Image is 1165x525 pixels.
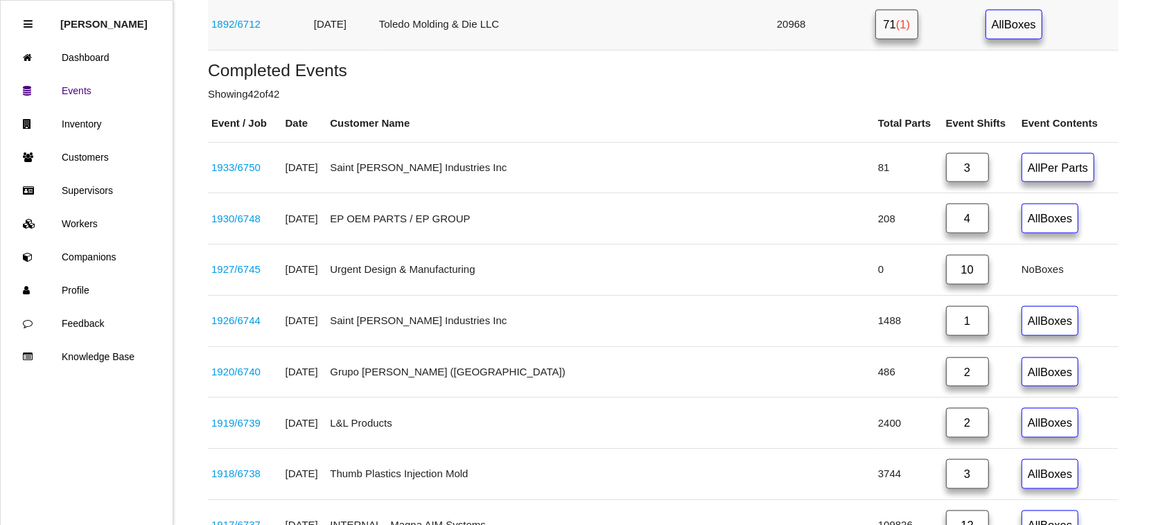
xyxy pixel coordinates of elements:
[986,10,1042,39] a: AllBoxes
[282,193,327,244] td: [DATE]
[282,398,327,449] td: [DATE]
[1018,244,1119,296] td: No Boxes
[1,107,173,141] a: Inventory
[946,459,989,489] a: 3
[282,295,327,346] td: [DATE]
[326,295,875,346] td: Saint [PERSON_NAME] Industries Inc
[1022,357,1078,387] a: AllBoxes
[1022,204,1078,233] a: AllBoxes
[875,244,943,296] td: 0
[1022,408,1078,438] a: AllBoxes
[946,408,989,438] a: 2
[946,153,989,183] a: 3
[875,142,943,193] td: 81
[282,142,327,193] td: [DATE]
[211,417,261,429] a: 1919/6739
[211,211,279,227] div: 6576306022
[211,17,307,33] div: 68427781AA; 68340793AA, 687288100AA
[282,449,327,500] td: [DATE]
[282,346,327,398] td: [DATE]
[211,18,261,30] a: 1892/6712
[326,193,875,244] td: EP OEM PARTS / EP GROUP
[946,306,989,336] a: 1
[211,161,261,173] a: 1933/6750
[60,8,148,30] p: Rosie Blandino
[875,105,943,142] th: Total Parts
[282,244,327,296] td: [DATE]
[1,74,173,107] a: Events
[875,193,943,244] td: 208
[1018,105,1119,142] th: Event Contents
[1,274,173,307] a: Profile
[211,314,261,326] a: 1926/6744
[211,160,279,176] div: 86560053 / 86560052 (@ Avancez Hazel Park)
[1,307,173,340] a: Feedback
[24,8,33,41] div: Close
[1022,153,1094,183] a: AllPer Parts
[1022,459,1078,489] a: AllBoxes
[946,204,989,233] a: 4
[211,466,279,482] div: CK41-V101W20
[208,105,282,142] th: Event / Job
[282,105,327,142] th: Date
[875,295,943,346] td: 1488
[326,449,875,500] td: Thumb Plastics Injection Mold
[326,142,875,193] td: Saint [PERSON_NAME] Industries Inc
[326,398,875,449] td: L&L Products
[211,213,261,224] a: 1930/6748
[1,340,173,373] a: Knowledge Base
[211,468,261,479] a: 1918/6738
[1,141,173,174] a: Customers
[326,244,875,296] td: Urgent Design & Manufacturing
[1,174,173,207] a: Supervisors
[211,364,279,380] div: P703 PCBA
[1,41,173,74] a: Dashboard
[326,346,875,398] td: Grupo [PERSON_NAME] ([GEOGRAPHIC_DATA])
[208,87,1119,103] p: Showing 42 of 42
[211,263,261,275] a: 1927/6745
[1,240,173,274] a: Companions
[875,346,943,398] td: 486
[211,416,279,431] div: K4036AC1HC (61492)
[875,10,918,39] a: 71(1)
[208,61,1119,80] h5: Completed Events
[943,105,1018,142] th: Event Shifts
[946,255,989,285] a: 10
[1022,306,1078,336] a: AllBoxes
[1,207,173,240] a: Workers
[211,313,279,329] div: 68483788AE KNL
[211,366,261,377] a: 1920/6740
[875,398,943,449] td: 2400
[946,357,989,387] a: 2
[326,105,875,142] th: Customer Name
[875,449,943,500] td: 3744
[896,18,910,30] span: (1)
[211,262,279,278] div: Space X Parts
